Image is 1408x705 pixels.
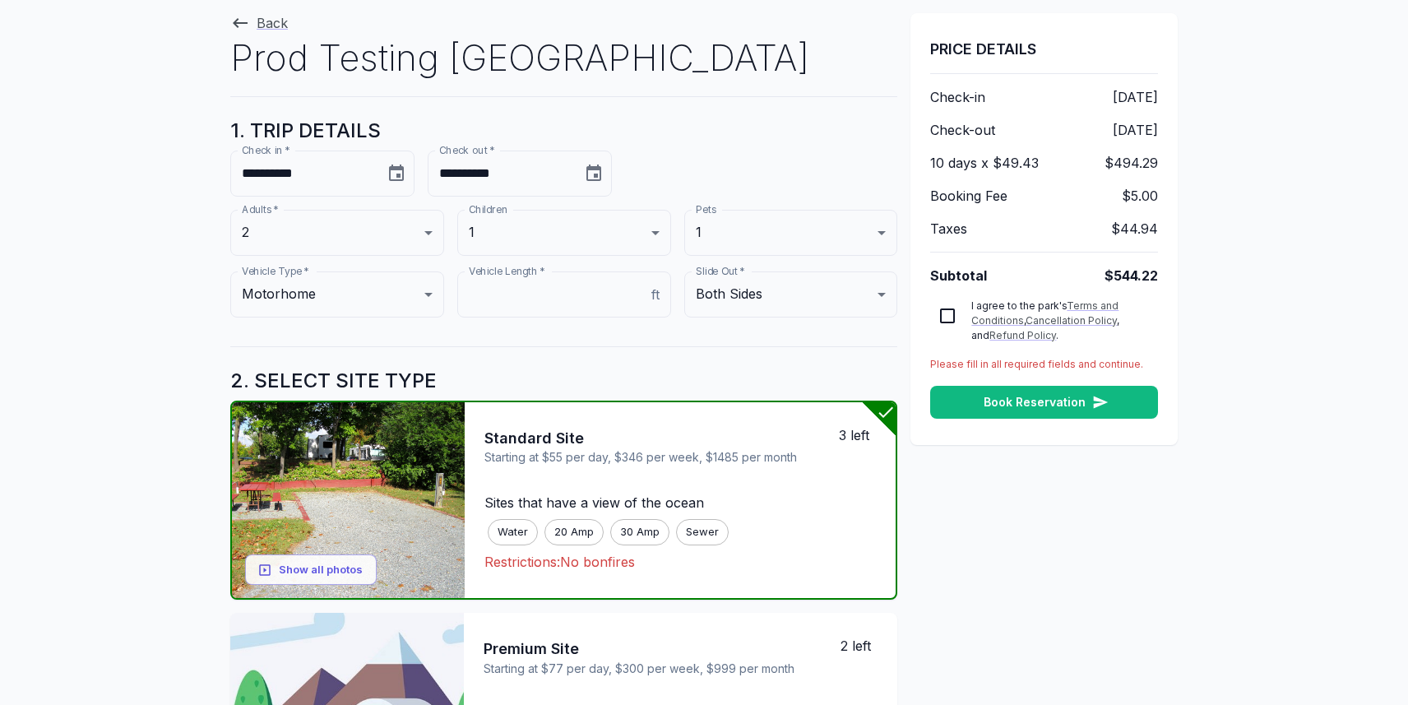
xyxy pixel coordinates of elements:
[230,210,444,256] div: 2
[484,660,841,678] span: Starting at $77 per day, $300 per week, $999 per month
[577,157,610,190] button: Choose date, selected date is Dec 29, 2025
[380,157,413,190] button: Choose date, selected date is Dec 19, 2025
[545,524,603,540] span: 20 Amp
[971,299,1122,341] span: I agree to the park's , , and .
[484,552,877,572] p: Restrictions: No bonfires
[930,356,1158,373] p: Please fill in all required fields and continue.
[242,264,309,278] label: Vehicle Type
[841,638,884,654] span: 2 left
[1105,153,1158,173] span: $494.29
[930,219,967,239] span: Taxes
[484,493,877,513] p: Sites that have a view of the ocean
[1113,87,1158,107] span: [DATE]
[484,429,840,449] span: Standard Site
[439,143,495,157] label: Check out
[611,524,669,540] span: 30 Amp
[232,402,465,599] img: Standard Site
[230,15,288,31] a: Back
[1113,120,1158,140] span: [DATE]
[930,266,987,285] span: Subtotal
[696,202,716,216] label: Pets
[930,120,995,140] span: Check-out
[696,264,745,278] label: Slide Out
[930,386,1158,420] button: Book Reservation
[930,87,985,107] span: Check-in
[839,427,882,443] span: 3 left
[930,186,1007,206] span: Booking Fee
[489,524,537,540] span: Water
[989,329,1056,341] a: Refund Policy
[484,639,841,660] span: Premium Site
[469,264,544,278] label: Vehicle Length
[242,202,279,216] label: Adults
[1105,266,1158,285] span: $544.22
[230,33,897,83] h1: Prod Testing [GEOGRAPHIC_DATA]
[230,110,897,151] h5: 1. TRIP DETAILS
[230,360,897,401] h5: 2. SELECT SITE TYPE
[684,271,898,318] div: Both Sides
[677,524,728,540] span: Sewer
[1122,186,1158,206] span: $5.00
[1111,219,1158,239] span: $44.94
[651,285,660,304] p: ft
[684,210,898,256] div: 1
[469,202,507,216] label: Children
[245,554,377,585] button: Show all photos
[242,143,290,157] label: Check in
[457,210,671,256] div: 1
[971,299,1119,327] a: Terms and Conditions
[230,271,444,318] div: Motorhome
[1026,314,1117,327] a: Cancellation Policy
[930,39,1158,60] h6: PRICE DETAILS
[484,448,840,466] span: Starting at $55 per day, $346 per week, $1485 per month
[930,153,1039,173] span: 10 days x $49.43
